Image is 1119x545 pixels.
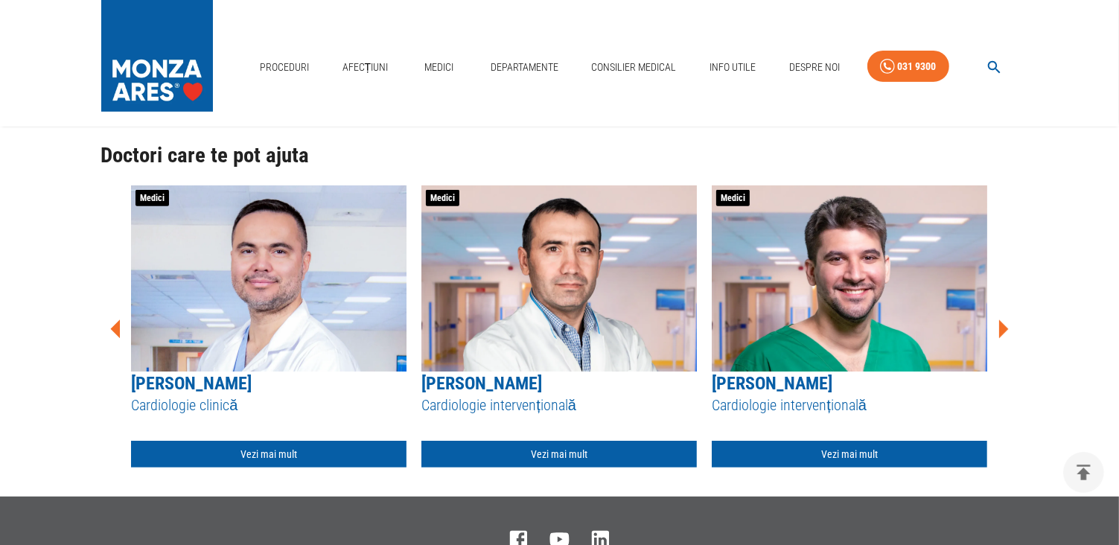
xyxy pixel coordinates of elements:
span: Medici [136,190,169,206]
a: Departamente [485,52,564,83]
span: Medici [426,190,459,206]
a: 031 9300 [867,51,949,83]
img: Dr. Mihai Melnic [131,185,407,372]
h5: Cardiologie intervențională [421,395,697,415]
img: Dr. Pavel Platon [421,185,697,372]
a: Vezi mai mult [712,441,987,468]
a: Vezi mai mult [421,441,697,468]
a: [PERSON_NAME] [712,373,832,394]
img: Dr. Adnan Mustafa [712,185,987,372]
h5: Cardiologie intervențională [712,395,987,415]
span: Medici [716,190,750,206]
a: [PERSON_NAME] [131,373,252,394]
a: [PERSON_NAME] [421,373,542,394]
a: Consilier Medical [585,52,682,83]
button: delete [1063,452,1104,493]
a: Afecțiuni [337,52,395,83]
a: Vezi mai mult [131,441,407,468]
h2: Doctori care te pot ajuta [101,144,1018,168]
a: Despre Noi [783,52,846,83]
h5: Cardiologie clinică [131,395,407,415]
a: Proceduri [254,52,315,83]
a: Medici [415,52,463,83]
div: 031 9300 [898,57,937,76]
a: Info Utile [704,52,762,83]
